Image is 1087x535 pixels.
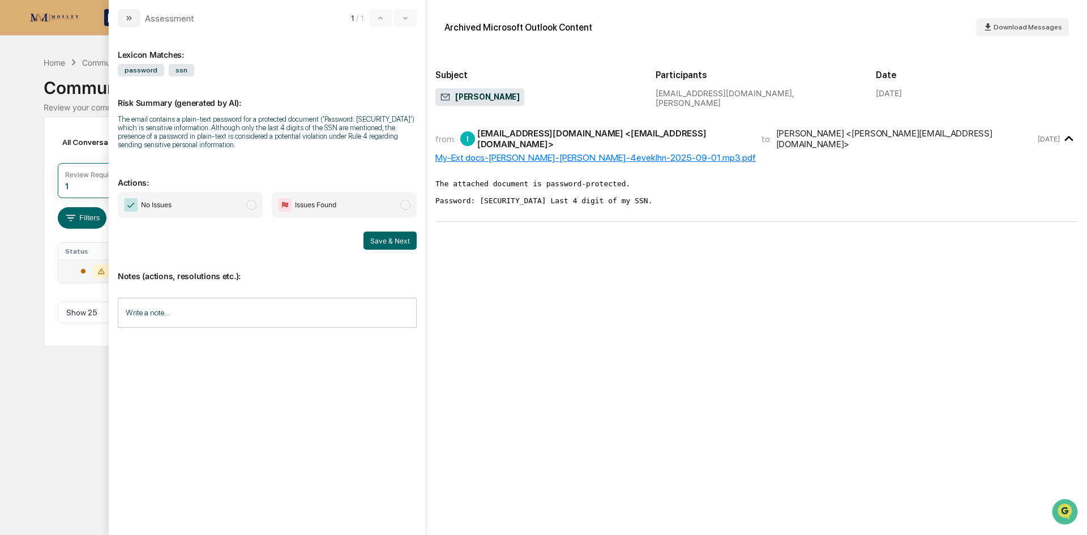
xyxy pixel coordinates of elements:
p: Actions: [118,164,417,187]
iframe: Open customer support [1051,498,1081,528]
span: 1 [351,14,354,23]
img: logo [27,10,82,25]
div: Review your communication records across channels [44,102,1043,112]
div: 🔎 [11,165,20,174]
div: [PERSON_NAME] <[PERSON_NAME][EMAIL_ADDRESS][DOMAIN_NAME]> [776,128,1035,149]
h2: Subject [435,70,637,80]
button: Save & Next [363,232,417,250]
div: 🗄️ [82,144,91,153]
div: 1 [65,181,69,191]
div: My-Ext docs-[PERSON_NAME]-[PERSON_NAME]-4eveklhn-2025-09-01.mp3.pdf [435,152,1078,163]
span: Data Lookup [23,164,71,176]
div: Archived Microsoft Outlook Content [444,22,592,33]
div: Communications Archive [82,58,174,67]
time: Monday, September 1, 2025 at 2:27:34 PM [1038,135,1060,143]
span: ssn [169,64,194,76]
p: How can we help? [11,24,206,42]
img: 1746055101610-c473b297-6a78-478c-a979-82029cc54cd1 [11,87,32,107]
div: [DATE] [876,88,902,98]
img: Checkmark [124,198,138,212]
div: Home [44,58,65,67]
a: Powered byPylon [80,191,137,200]
a: 🔎Data Lookup [7,160,76,180]
div: Start new chat [38,87,186,98]
span: Pylon [113,192,137,200]
div: All Conversations [58,133,143,151]
div: The email contains a plain-text password for a protected document ('Password: [SECURITY_DATA]') w... [118,115,417,149]
span: No Issues [141,199,172,211]
div: Lexicon Matches: [118,36,417,59]
div: Review Required [65,170,119,179]
button: Download Messages [976,18,1069,36]
button: Filters [58,207,107,229]
div: Assessment [145,13,194,24]
button: Start new chat [192,90,206,104]
div: [EMAIL_ADDRESS][DOMAIN_NAME] <[EMAIL_ADDRESS][DOMAIN_NAME]> [477,128,748,149]
th: Status [58,243,132,260]
div: [EMAIL_ADDRESS][DOMAIN_NAME], [PERSON_NAME] [656,88,858,108]
p: Risk Summary (generated by AI): [118,84,417,108]
span: Download Messages [994,23,1062,31]
p: Notes (actions, resolutions etc.): [118,258,417,281]
div: We're available if you need us! [38,98,143,107]
span: Attestations [93,143,140,154]
a: 🗄️Attestations [78,138,145,159]
span: to: [761,134,772,144]
div: I [460,131,475,146]
span: from: [435,134,456,144]
span: / 1 [356,14,367,23]
span: Preclearance [23,143,73,154]
span: [PERSON_NAME] [440,92,520,103]
h2: Participants [656,70,858,80]
pre: The attached document is password-protected. Password: [SECURITY_DATA] Last 4 digit of my SSN. [435,179,1078,205]
h2: Date [876,70,1078,80]
div: 🖐️ [11,144,20,153]
span: Issues Found [295,199,336,211]
img: Flag [278,198,292,212]
a: 🖐️Preclearance [7,138,78,159]
span: password [118,64,164,76]
div: Communications Archive [44,69,1043,98]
